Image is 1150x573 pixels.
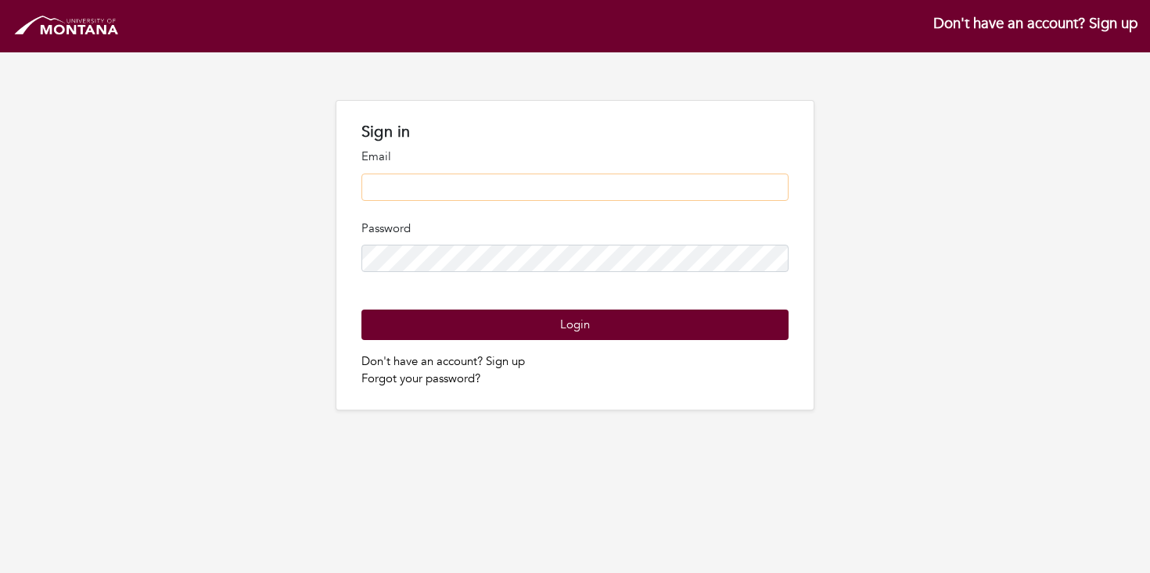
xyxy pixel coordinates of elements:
[361,310,789,340] button: Login
[361,371,480,386] a: Forgot your password?
[361,220,789,238] p: Password
[361,148,789,166] p: Email
[361,353,525,369] a: Don't have an account? Sign up
[13,13,121,40] img: montana_logo.png
[361,123,789,141] h1: Sign in
[933,13,1137,34] a: Don't have an account? Sign up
